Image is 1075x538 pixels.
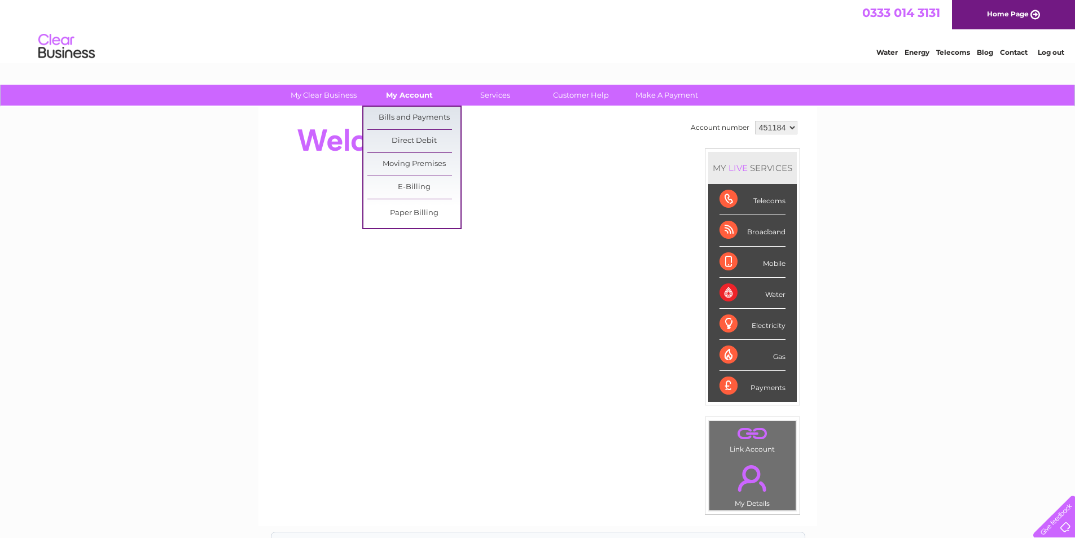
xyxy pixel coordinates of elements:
[363,85,456,106] a: My Account
[1038,48,1064,56] a: Log out
[977,48,993,56] a: Blog
[38,29,95,64] img: logo.png
[712,424,793,444] a: .
[905,48,929,56] a: Energy
[712,458,793,498] a: .
[719,278,786,309] div: Water
[1000,48,1028,56] a: Contact
[726,163,750,173] div: LIVE
[688,118,752,137] td: Account number
[719,215,786,246] div: Broadband
[367,107,460,129] a: Bills and Payments
[936,48,970,56] a: Telecoms
[367,176,460,199] a: E-Billing
[862,6,940,20] a: 0333 014 3131
[620,85,713,106] a: Make A Payment
[708,152,797,184] div: MY SERVICES
[367,130,460,152] a: Direct Debit
[719,247,786,278] div: Mobile
[876,48,898,56] a: Water
[719,371,786,401] div: Payments
[277,85,370,106] a: My Clear Business
[271,6,805,55] div: Clear Business is a trading name of Verastar Limited (registered in [GEOGRAPHIC_DATA] No. 3667643...
[719,309,786,340] div: Electricity
[719,340,786,371] div: Gas
[367,202,460,225] a: Paper Billing
[367,153,460,176] a: Moving Premises
[449,85,542,106] a: Services
[709,421,796,456] td: Link Account
[709,456,796,511] td: My Details
[534,85,628,106] a: Customer Help
[719,184,786,215] div: Telecoms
